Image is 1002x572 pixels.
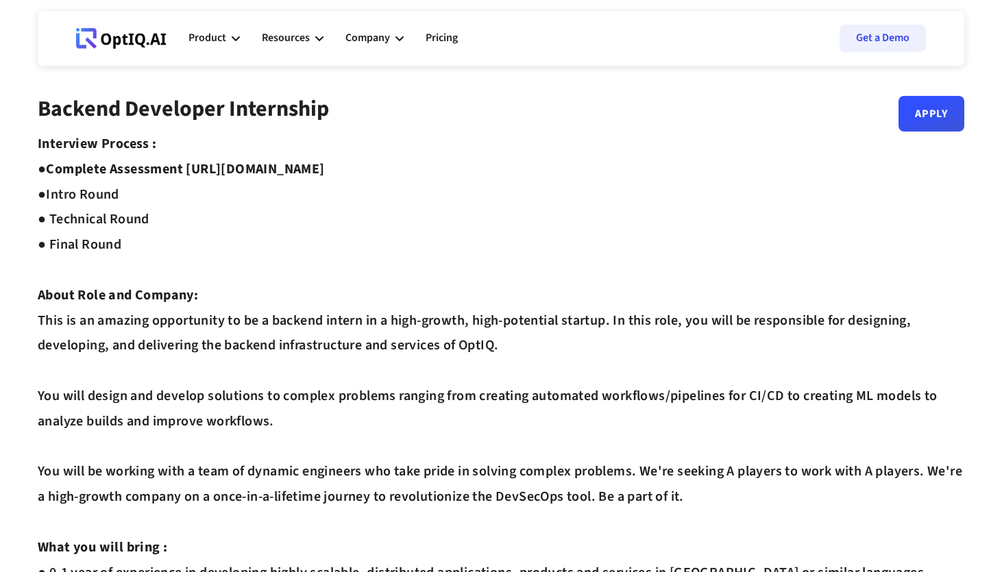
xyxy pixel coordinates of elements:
[426,18,458,59] a: Pricing
[188,29,226,47] div: Product
[188,18,240,59] div: Product
[840,25,926,52] a: Get a Demo
[899,96,964,132] a: Apply
[262,29,310,47] div: Resources
[345,18,404,59] div: Company
[38,134,157,153] strong: Interview Process :
[262,18,323,59] div: Resources
[38,93,329,125] strong: Backend Developer Internship
[38,538,167,557] strong: What you will bring :
[38,286,198,305] strong: About Role and Company:
[76,48,77,49] div: Webflow Homepage
[76,18,167,59] a: Webflow Homepage
[345,29,390,47] div: Company
[38,160,325,204] strong: Complete Assessment [URL][DOMAIN_NAME] ●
